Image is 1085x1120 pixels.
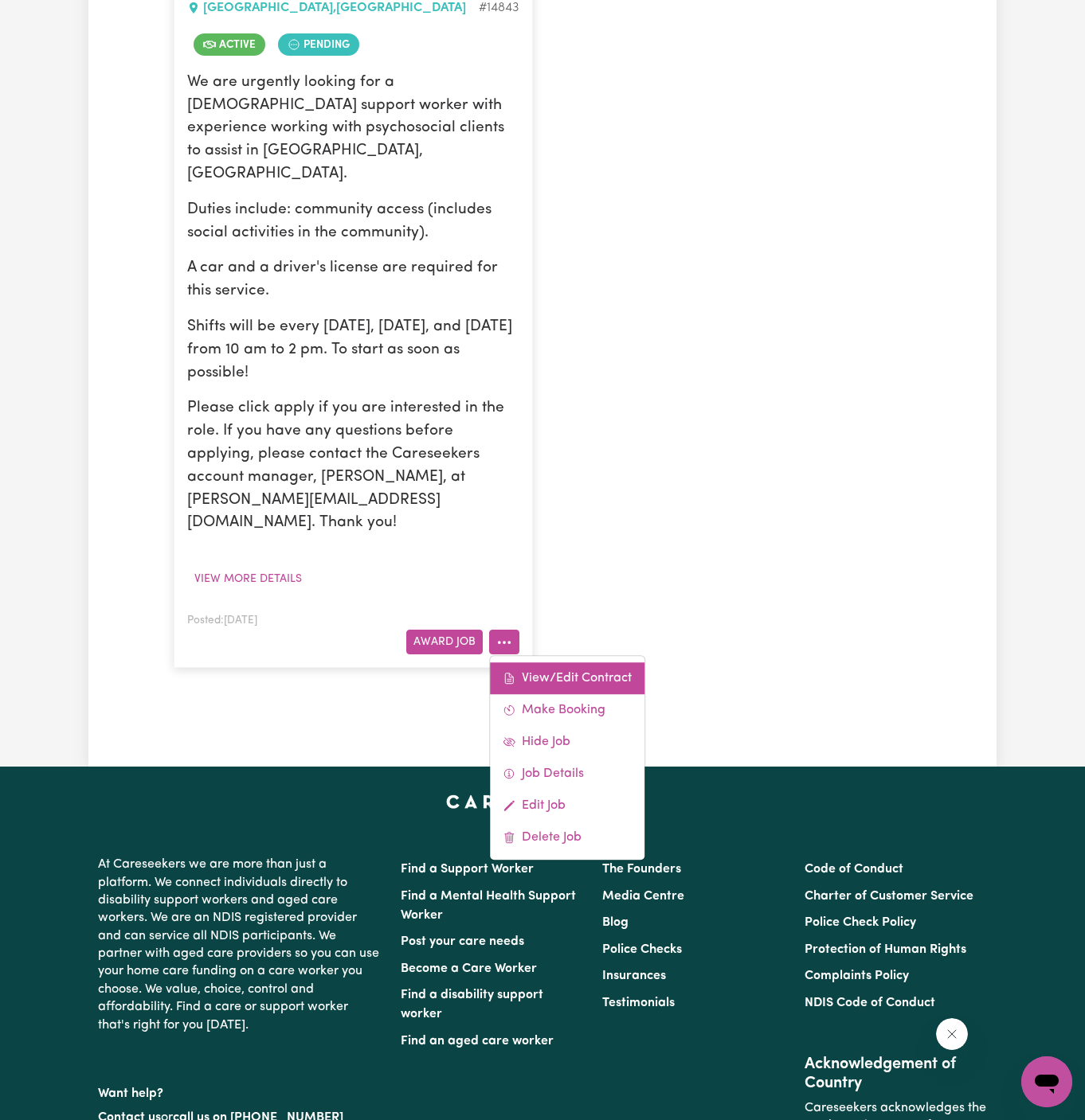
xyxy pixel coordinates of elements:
a: Police Check Policy [805,916,916,929]
a: Find a Support Worker [401,863,534,876]
a: NDIS Code of Conduct [805,997,935,1009]
div: More options [489,655,645,860]
p: At Careseekers we are more than just a platform. We connect individuals directly to disability su... [98,849,382,1040]
a: View/Edit Contract [490,662,644,694]
a: Protection of Human Rights [805,943,966,956]
h2: Acknowledgement of Country [805,1055,987,1093]
span: Job is active [194,33,265,56]
iframe: Close message [936,1018,968,1050]
a: Hide Job [490,726,644,758]
a: The Founders [602,863,681,876]
a: Delete Job [490,821,644,853]
a: Insurances [602,970,666,982]
p: We are urgently looking for a [DEMOGRAPHIC_DATA] support worker with experience working with psyc... [187,72,519,186]
a: Media Centre [602,890,684,903]
p: Please click apply if you are interested in the role. If you have any questions before applying, ... [187,397,519,535]
p: A car and a driver's license are required for this service. [187,257,519,303]
button: View more details [187,567,309,591]
button: More options [489,630,519,654]
p: Shifts will be every [DATE], [DATE], and [DATE] from 10 am to 2 pm. To start as soon as possible! [187,316,519,384]
a: Become a Care Worker [401,962,537,975]
button: Award Job [406,630,483,654]
a: Charter of Customer Service [805,890,973,903]
a: Police Checks [602,943,682,956]
a: Complaints Policy [805,970,909,982]
a: Edit Job [490,790,644,821]
a: Testimonials [602,997,675,1009]
p: Want help? [98,1079,382,1102]
a: Job Details [490,758,644,790]
span: Need any help? [10,11,96,24]
a: Find an aged care worker [401,1035,554,1048]
span: Job contract pending review by care worker [278,33,359,56]
iframe: Button to launch messaging window [1021,1056,1072,1107]
a: Find a Mental Health Support Worker [401,890,576,922]
a: Code of Conduct [805,863,903,876]
p: Duties include: community access (includes social activities in the community). [187,199,519,245]
span: Posted: [DATE] [187,615,257,626]
a: Blog [602,916,629,929]
a: Find a disability support worker [401,989,543,1020]
a: Post your care needs [401,935,524,948]
a: Careseekers home page [446,795,640,808]
a: Make Booking [490,694,644,726]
